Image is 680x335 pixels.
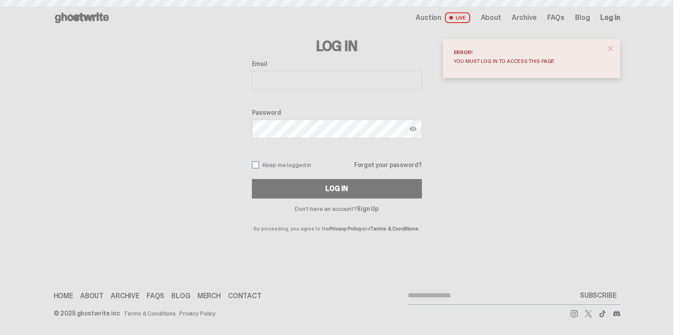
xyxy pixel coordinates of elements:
[416,12,470,23] a: Auction LIVE
[80,292,104,300] a: About
[325,185,348,192] div: Log In
[54,310,120,316] div: © 2025 ghostwrite inc
[576,287,620,304] button: SUBSCRIBE
[147,292,164,300] a: FAQs
[354,162,421,168] a: Forgot your password?
[481,14,501,21] a: About
[410,125,417,132] img: Show password
[371,225,418,232] a: Terms & Conditions
[228,292,262,300] a: Contact
[454,50,603,55] div: Error!
[603,41,618,57] button: close
[111,292,139,300] a: Archive
[252,179,422,199] button: Log In
[197,292,221,300] a: Merch
[124,310,176,316] a: Terms & Conditions
[179,310,216,316] a: Privacy Policy
[252,206,422,212] p: Don't have an account?
[547,14,564,21] a: FAQs
[252,109,422,116] label: Password
[575,14,590,21] a: Blog
[445,12,470,23] span: LIVE
[171,292,190,300] a: Blog
[416,14,441,21] span: Auction
[252,161,312,168] label: Keep me logged in
[252,212,422,231] p: By proceeding, you agree to the and .
[54,292,73,300] a: Home
[252,161,259,168] input: Keep me logged in
[454,58,603,64] div: You must log in to access this page.
[252,39,422,53] h3: Log In
[512,14,537,21] a: Archive
[357,205,379,213] a: Sign Up
[329,225,361,232] a: Privacy Policy
[600,14,620,21] a: Log in
[252,60,422,67] label: Email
